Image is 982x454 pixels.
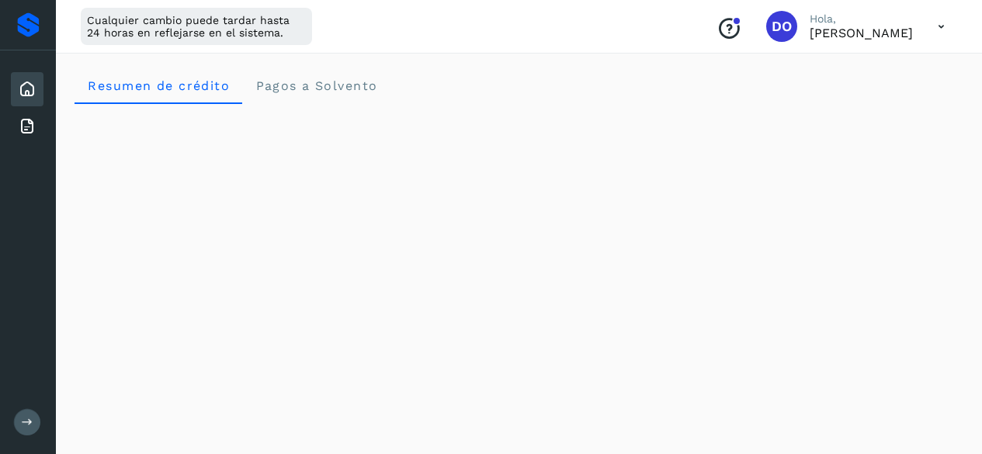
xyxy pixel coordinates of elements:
span: Pagos a Solvento [255,78,377,93]
div: Cualquier cambio puede tardar hasta 24 horas en reflejarse en el sistema. [81,8,312,45]
span: Resumen de crédito [87,78,230,93]
div: Inicio [11,72,43,106]
p: Hola, [810,12,913,26]
p: Diego Ortiz [810,26,913,40]
div: Facturas [11,109,43,144]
